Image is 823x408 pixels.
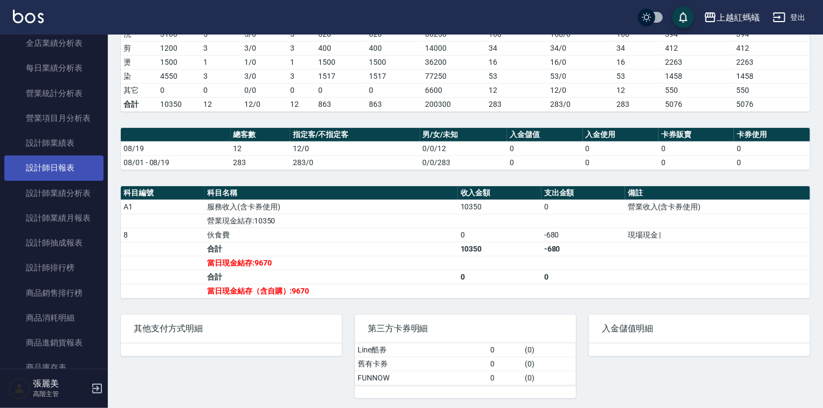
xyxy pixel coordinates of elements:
td: 77250 [422,69,486,83]
td: 14000 [422,41,486,55]
td: 08/19 [121,141,231,155]
td: 0 [488,371,522,385]
td: FUNNOW [355,371,488,385]
a: 商品庫存表 [4,355,104,380]
td: 0 [458,270,541,284]
td: 染 [121,69,157,83]
a: 設計師業績分析表 [4,181,104,206]
td: 3 [201,41,242,55]
td: 3 / 0 [242,41,287,55]
td: 4550 [157,69,201,83]
td: 16 / 0 [547,55,614,69]
td: 0 [157,83,201,97]
td: 營業現金結存:10350 [204,214,458,228]
td: 1500 [316,55,366,69]
th: 卡券使用 [734,128,810,142]
td: 0/0/12 [420,141,507,155]
td: 0 / 0 [242,83,287,97]
img: Logo [13,10,44,23]
td: 34 / 0 [547,41,614,55]
span: 入金儲值明細 [602,323,797,334]
td: 10350 [458,200,541,214]
a: 設計師排行榜 [4,255,104,280]
th: 總客數 [231,128,291,142]
td: 當日現金結存（含自購）:9670 [204,284,458,298]
td: 412 [662,41,733,55]
td: 550 [733,83,810,97]
th: 指定客/不指定客 [290,128,420,142]
table: a dense table [121,128,810,170]
span: 第三方卡券明細 [368,323,563,334]
a: 每日業績分析表 [4,56,104,80]
a: 商品消耗明細 [4,305,104,330]
td: 0/0/283 [420,155,507,169]
a: 營業項目月分析表 [4,106,104,131]
td: 0 [287,83,316,97]
button: save [673,6,694,28]
td: 12 [614,83,662,97]
td: 營業收入(含卡券使用) [625,200,810,214]
td: 合計 [204,270,458,284]
td: 0 [734,141,810,155]
td: 1517 [366,69,422,83]
td: 0 [316,83,366,97]
td: 現場現金 | [625,228,810,242]
td: 12 [486,83,547,97]
td: ( 0 ) [522,371,576,385]
th: 科目編號 [121,186,204,200]
td: 2263 [733,55,810,69]
table: a dense table [121,13,810,112]
a: 商品銷售排行榜 [4,281,104,305]
td: 0 [583,141,659,155]
td: 5076 [733,97,810,111]
td: 0 [366,83,422,97]
td: 53 / 0 [547,69,614,83]
a: 設計師日報表 [4,155,104,180]
td: 400 [316,41,366,55]
td: 12 / 0 [547,83,614,97]
td: 0 [488,357,522,371]
td: 1500 [366,55,422,69]
td: 12 [287,97,316,111]
th: 科目名稱 [204,186,458,200]
p: 高階主管 [33,389,88,399]
td: 3 [287,41,316,55]
td: -680 [541,228,625,242]
td: 34 [614,41,662,55]
a: 設計師業績月報表 [4,206,104,230]
td: 3 / 0 [242,69,287,83]
td: 1458 [662,69,733,83]
th: 備註 [625,186,810,200]
td: 12 [231,141,291,155]
td: 34 [486,41,547,55]
td: 53 [486,69,547,83]
td: 36200 [422,55,486,69]
img: Person [9,378,30,399]
td: 283/0 [547,97,614,111]
a: 營業統計分析表 [4,81,104,106]
td: A1 [121,200,204,214]
td: 1500 [157,55,201,69]
a: 設計師業績表 [4,131,104,155]
td: 12/0 [290,141,420,155]
td: 8 [121,228,204,242]
th: 卡券販賣 [659,128,734,142]
td: 燙 [121,55,157,69]
span: 其他支付方式明細 [134,323,329,334]
div: 上越紅螞蟻 [717,11,760,24]
td: Line酷券 [355,343,488,357]
td: 550 [662,83,733,97]
td: 服務收入(含卡券使用) [204,200,458,214]
td: 283 [486,97,547,111]
td: 10350 [157,97,201,111]
td: 1517 [316,69,366,83]
td: 283 [231,155,291,169]
td: 412 [733,41,810,55]
th: 支出金額 [541,186,625,200]
td: 0 [488,343,522,357]
td: 0 [734,155,810,169]
td: 16 [614,55,662,69]
td: 1 / 0 [242,55,287,69]
td: 400 [366,41,422,55]
td: 當日現金結存:9670 [204,256,458,270]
